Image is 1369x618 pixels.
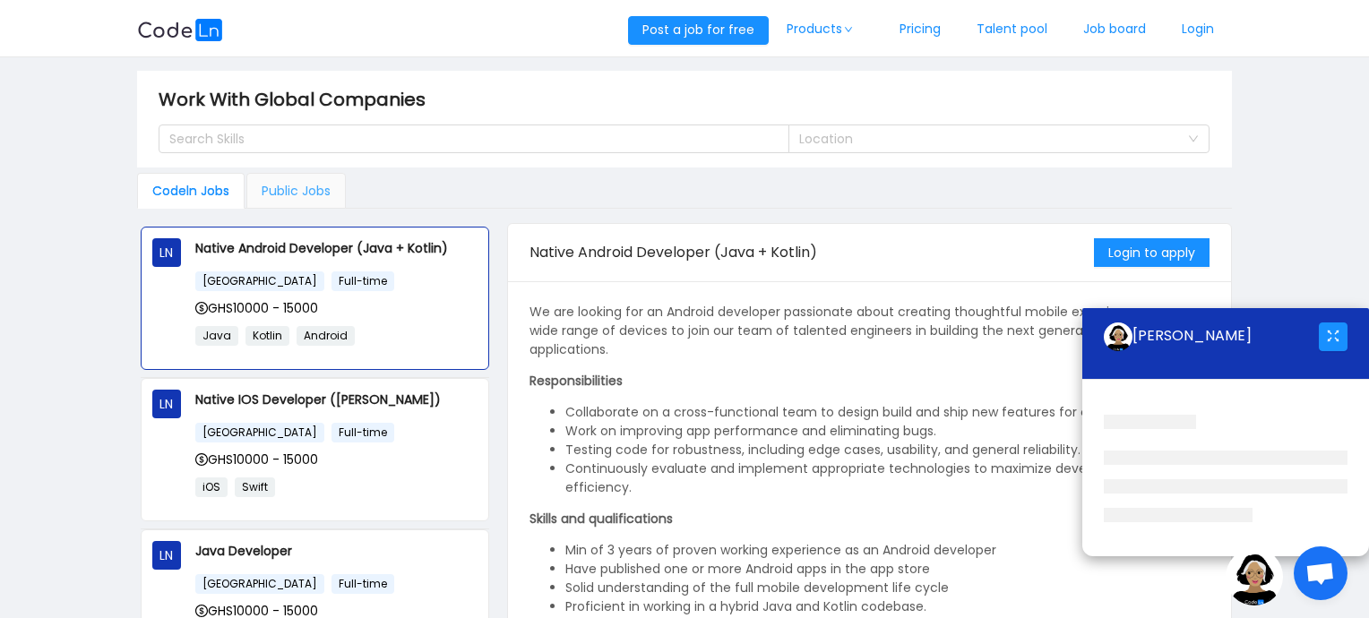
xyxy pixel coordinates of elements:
[565,597,1210,616] li: Proficient in working in a hybrid Java and Kotlin codebase.
[628,16,769,45] button: Post a job for free
[159,238,173,267] span: LN
[195,390,478,409] p: Native IOS Developer ([PERSON_NAME])
[159,390,173,418] span: LN
[565,459,1210,497] li: Continuously evaluate and implement appropriate technologies to maximize development efficiency.
[530,510,673,528] strong: Skills and qualifications
[195,302,208,314] i: icon: dollar
[628,21,769,39] a: Post a job for free
[297,326,355,346] span: Android
[331,423,394,442] span: Full-time
[1319,322,1347,351] button: icon: fullscreen
[195,541,478,561] p: Java Developer
[1188,133,1199,146] i: icon: down
[331,271,394,291] span: Full-time
[195,453,208,466] i: icon: dollar
[159,85,436,114] span: Work With Global Companies
[235,477,275,497] span: Swift
[1104,322,1319,351] div: [PERSON_NAME]
[843,25,854,34] i: icon: down
[565,403,1210,422] li: Collaborate on a cross-functional team to design build and ship new features for our Android apps.
[530,242,817,262] span: Native Android Developer (Java + Kotlin)
[195,271,324,291] span: [GEOGRAPHIC_DATA]
[195,423,324,442] span: [GEOGRAPHIC_DATA]
[246,173,346,209] div: Public Jobs
[159,541,173,570] span: LN
[530,303,1210,359] p: We are looking for an Android developer passionate about creating thoughtful mobile experiences o...
[565,541,1210,560] li: Min of 3 years of proven working experience as an Android developer
[1294,546,1347,600] div: Open chat
[1104,322,1132,351] img: ground.ddcf5dcf.png
[137,173,245,209] div: Codeln Jobs
[169,130,763,148] div: Search Skills
[565,441,1210,459] li: Testing code for robustness, including edge cases, usability, and general reliability.
[565,579,1210,597] li: Solid understanding of the full mobile development life cycle
[245,326,289,346] span: Kotlin
[195,451,318,468] span: GHS10000 - 15000
[195,605,208,617] i: icon: dollar
[565,422,1210,441] li: Work on improving app performance and eliminating bugs.
[530,372,623,390] strong: Responsibilities
[195,574,324,594] span: [GEOGRAPHIC_DATA]
[1094,238,1210,267] button: Login to apply
[799,130,1179,148] div: Location
[1226,548,1283,605] img: ground.ddcf5dcf.png
[195,326,238,346] span: Java
[195,299,318,317] span: GHS10000 - 15000
[195,477,228,497] span: iOS
[195,238,478,258] p: Native Android Developer (Java + Kotlin)
[331,574,394,594] span: Full-time
[565,560,1210,579] li: Have published one or more Android apps in the app store
[137,19,223,41] img: logobg.f302741d.svg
